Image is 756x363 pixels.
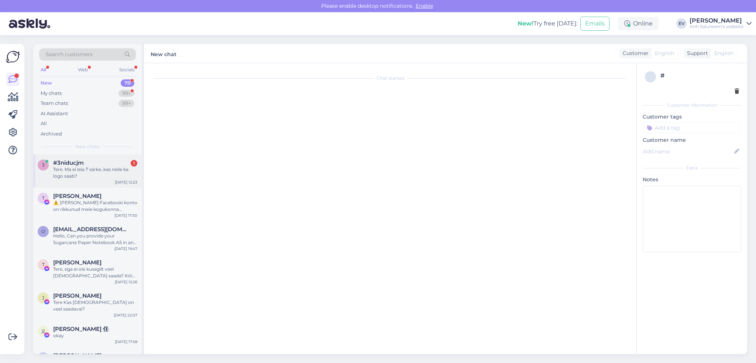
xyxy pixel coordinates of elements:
[684,49,708,57] div: Support
[643,147,733,155] input: Add name
[643,122,741,133] input: Add a tag
[42,262,45,267] span: T
[53,299,137,312] div: Tere Kas [DEMOGRAPHIC_DATA] on veel saadaval?
[643,102,741,109] div: Customer information
[53,193,102,199] span: Tom Haja
[114,312,137,318] div: [DATE] 22:07
[413,3,435,9] span: Enable
[115,339,137,345] div: [DATE] 17:58
[53,332,137,339] div: okay
[690,24,743,30] div: Anti Saluneem's website
[53,266,137,279] div: Tere, ega ei ole kusagilt veel [DEMOGRAPHIC_DATA] saada? Kõik läksid välja
[41,120,47,127] div: All
[643,136,741,144] p: Customer name
[53,199,137,213] div: ⚠️ [PERSON_NAME] Facebooki konto on rikkunud meie kogukonna standardeid. Meie süsteem on saanud p...
[643,176,741,184] p: Notes
[620,49,649,57] div: Customer
[41,79,52,87] div: New
[115,179,137,185] div: [DATE] 12:23
[690,18,743,24] div: [PERSON_NAME]
[690,18,752,30] a: [PERSON_NAME]Anti Saluneem's website
[114,213,137,218] div: [DATE] 17:30
[41,110,68,117] div: AI Assistant
[53,226,130,233] span: otopix@gmail.com
[42,162,45,168] span: 3
[6,50,20,64] img: Askly Logo
[41,328,45,334] span: 义
[643,113,741,121] p: Customer tags
[53,233,137,246] div: Hello, Can you provide your Sugarcane Paper Notebook A5 in an unlined (blank) version? The produc...
[41,90,62,97] div: My chats
[42,295,44,301] span: J
[518,19,577,28] div: Try free [DATE]:
[655,49,674,57] span: English
[676,18,687,29] div: EV
[151,75,629,82] div: Chat started
[41,130,62,138] div: Archived
[39,65,48,75] div: All
[53,326,109,332] span: 义平 任
[53,259,102,266] span: Triin Mägi
[41,229,45,234] span: o
[115,279,137,285] div: [DATE] 12:26
[118,65,136,75] div: Socials
[41,100,68,107] div: Team chats
[76,65,89,75] div: Web
[42,195,45,201] span: T
[580,17,609,31] button: Emails
[53,166,137,179] div: Tere. Ma ei leia T särke..kas neile ka logo saab?
[118,90,134,97] div: 99+
[714,49,733,57] span: English
[53,352,102,359] span: Eliza Adamska
[131,160,137,167] div: 1
[121,79,134,87] div: 70
[151,48,176,58] label: New chat
[46,51,93,58] span: Search customers
[660,71,739,80] div: #
[518,20,533,27] b: New!
[118,100,134,107] div: 99+
[53,160,84,166] span: #3niducjm
[618,17,659,30] div: Online
[76,143,99,150] span: New chats
[643,165,741,171] div: Extra
[114,246,137,251] div: [DATE] 19:47
[53,292,102,299] span: Jaanika Palmik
